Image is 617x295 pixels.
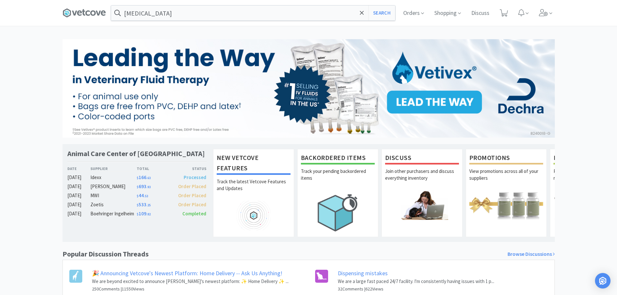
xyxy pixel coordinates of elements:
[368,6,395,20] button: Search
[146,185,151,189] span: . 93
[92,269,282,277] a: 🎉 Announcing Vetcove's Newest Platform: Home Delivery -- Ask Us Anything!
[466,149,547,237] a: PromotionsView promotions across all of your suppliers
[137,185,139,189] span: $
[67,201,207,209] a: [DATE]Zoetis$533.25Order Placed
[67,165,91,172] div: Date
[301,153,375,165] h1: Backordered Items
[67,192,207,199] a: [DATE]MWI$44.53Order Placed
[301,168,375,190] p: Track your pending backordered items
[67,210,207,218] a: [DATE]Boehringer Ingelheim$109.82Completed
[469,190,543,220] img: hero_promotions.png
[63,248,149,260] h1: Popular Discussion Threads
[469,168,543,190] p: View promotions across all of your suppliers
[90,201,137,209] div: Zoetis
[90,174,137,181] div: Idexx
[137,203,139,207] span: $
[217,178,291,201] p: Track the latest Vetcove Features and Updates
[137,165,172,172] div: Total
[137,201,151,208] span: 533
[67,174,207,181] a: [DATE]Idexx$166.63Processed
[144,194,148,198] span: . 53
[301,190,375,235] img: hero_backorders.png
[67,210,91,218] div: [DATE]
[385,153,459,165] h1: Discuss
[146,212,151,216] span: . 82
[469,153,543,165] h1: Promotions
[137,183,151,189] span: 693
[137,212,139,216] span: $
[67,183,91,190] div: [DATE]
[90,165,137,172] div: Supplier
[137,174,151,180] span: 166
[67,174,91,181] div: [DATE]
[146,203,151,207] span: . 25
[338,278,494,285] p: We are a large fast paced 24/7 facility. I'm consistently having issues with 1 p...
[508,250,555,258] a: Browse Discussions
[182,210,206,217] span: Completed
[137,194,139,198] span: $
[67,201,91,209] div: [DATE]
[92,285,289,292] h6: 250 Comments | 11550 Views
[172,165,207,172] div: Status
[63,39,555,138] img: 6bcff1d5513c4292bcae26201ab6776f.jpg
[67,149,205,158] h1: Animal Care Center of [GEOGRAPHIC_DATA]
[297,149,378,237] a: Backordered ItemsTrack your pending backordered items
[178,201,206,208] span: Order Placed
[338,269,388,277] a: Dispensing mistakes
[90,183,137,190] div: [PERSON_NAME]
[178,183,206,189] span: Order Placed
[137,176,139,180] span: $
[137,210,151,217] span: 109
[184,174,206,180] span: Processed
[595,273,611,289] div: Open Intercom Messenger
[146,176,151,180] span: . 63
[111,6,395,20] input: Search by item, sku, manufacturer, ingredient, size...
[67,183,207,190] a: [DATE][PERSON_NAME]$693.93Order Placed
[385,168,459,190] p: Join other purchasers and discuss everything inventory
[92,278,289,285] p: We are beyond excited to announce [PERSON_NAME]’s newest platform: ✨ Home Delivery ✨ ...
[213,149,294,237] a: New Vetcove FeaturesTrack the latest Vetcove Features and Updates
[67,192,91,199] div: [DATE]
[382,149,463,237] a: DiscussJoin other purchasers and discuss everything inventory
[90,210,137,218] div: Boehringer Ingelheim
[178,192,206,199] span: Order Placed
[338,285,494,292] h6: 32 Comments | 622 Views
[217,153,291,175] h1: New Vetcove Features
[90,192,137,199] div: MWI
[217,201,291,230] img: hero_feature_roadmap.png
[137,192,148,199] span: 44
[385,190,459,220] img: hero_discuss.png
[469,10,492,16] a: Discuss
